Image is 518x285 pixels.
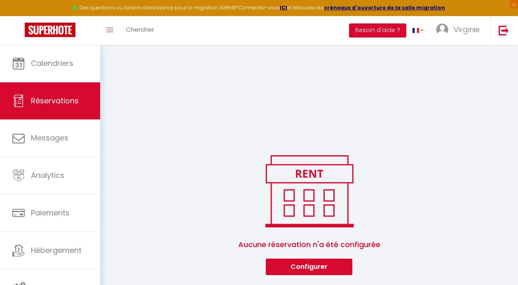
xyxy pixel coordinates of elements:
[31,96,79,106] span: Réservations
[7,3,31,28] button: Ouvrir le widget de chat LiveChat
[454,24,480,35] span: Virginie
[499,25,509,35] img: logout
[120,16,160,45] a: Chercher
[31,170,64,180] span: Analytics
[126,25,154,34] span: Chercher
[31,58,73,68] span: Calendriers
[280,4,287,11] a: ICI
[430,16,490,45] a: ... Virginie
[31,133,68,143] span: Messages
[31,245,82,255] span: Hébergement
[110,231,508,259] span: Aucune réservation n'a été configurée
[257,152,362,231] img: rent.png
[266,259,352,275] button: Configurer
[324,4,445,11] a: créneaux d'ouverture de la salle migration
[31,208,70,218] span: Paiements
[25,23,75,37] img: Super Booking
[436,23,448,36] img: ...
[349,23,406,37] button: Besoin d'aide ?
